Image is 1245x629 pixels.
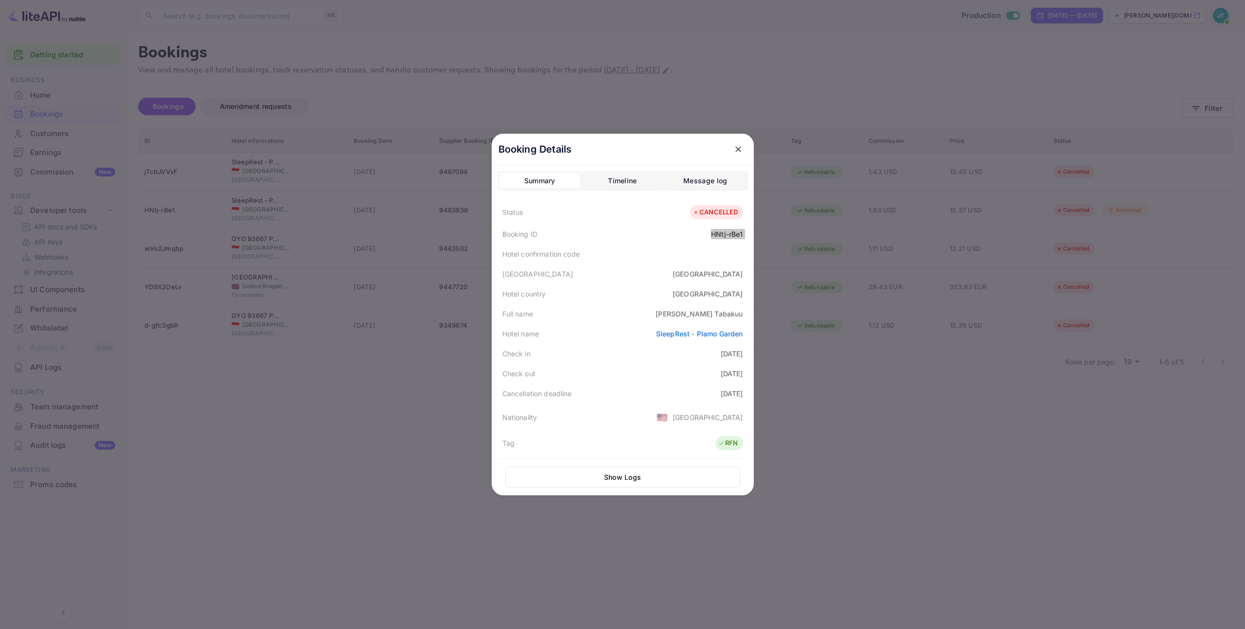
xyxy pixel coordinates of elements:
div: Check out [502,368,535,379]
div: Status [502,207,523,217]
a: SleepRest - Plamo Garden [656,330,743,338]
div: [GEOGRAPHIC_DATA] [502,269,573,279]
button: Timeline [582,173,663,189]
div: HNtj-rBe1 [711,229,743,239]
div: [GEOGRAPHIC_DATA] [673,412,743,422]
button: Show Logs [505,467,740,488]
div: [DATE] [721,388,743,399]
div: Nationality [502,412,537,422]
div: Cancellation deadline [502,388,572,399]
div: Hotel country [502,289,546,299]
div: Message log [683,175,727,187]
div: Hotel confirmation code [502,249,580,259]
div: [PERSON_NAME] Tabakuu [656,309,743,319]
button: Summary [499,173,580,189]
span: United States [657,408,668,426]
div: [DATE] [721,349,743,359]
div: Booking ID [502,229,538,239]
button: close [729,140,747,158]
div: Hotel name [502,329,539,339]
p: Booking Details [498,142,572,157]
div: Summary [524,175,555,187]
div: RFN [718,438,738,448]
button: Message log [665,173,746,189]
div: [GEOGRAPHIC_DATA] [673,269,743,279]
div: Check in [502,349,531,359]
div: Full name [502,309,533,319]
div: Tag [502,438,515,448]
div: CANCELLED [693,208,738,217]
div: [DATE] [721,368,743,379]
div: Timeline [608,175,637,187]
div: [GEOGRAPHIC_DATA] [673,289,743,299]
